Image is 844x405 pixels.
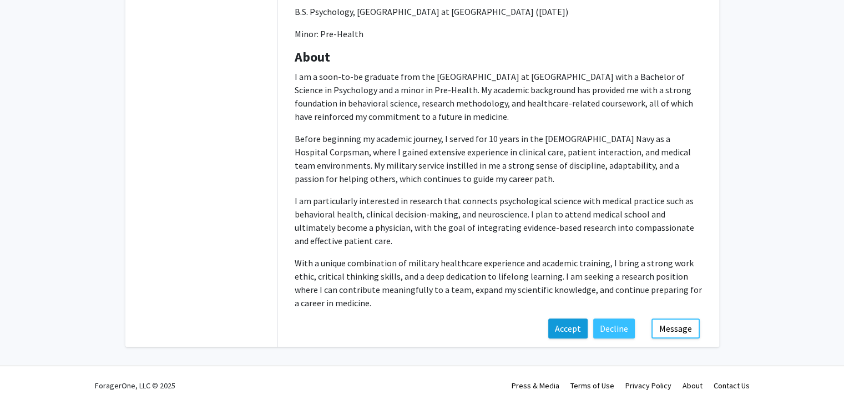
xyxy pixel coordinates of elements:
span: Before beginning my academic journey, I served for 10 years in the [DEMOGRAPHIC_DATA] Navy as a H... [295,133,693,184]
a: Privacy Policy [625,381,671,391]
b: About [295,48,330,65]
span: I am particularly interested in research that connects psychological science with medical practic... [295,195,696,246]
a: Contact Us [714,381,750,391]
p: I am a soon-to-be graduate from the [GEOGRAPHIC_DATA] at [GEOGRAPHIC_DATA] with a Bachelor of Sci... [295,70,703,123]
a: About [683,381,703,391]
span: With a unique combination of military healthcare experience and academic training, I bring a stro... [295,257,704,308]
iframe: Chat [8,355,47,397]
a: Press & Media [512,381,559,391]
p: Minor: Pre-Health [295,27,703,40]
button: Accept [548,318,588,338]
button: Decline [593,318,635,338]
button: Message [651,318,700,338]
p: B.S. Psychology, [GEOGRAPHIC_DATA] at [GEOGRAPHIC_DATA] ([DATE]) [295,5,703,18]
div: ForagerOne, LLC © 2025 [95,366,175,405]
a: Terms of Use [570,381,614,391]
